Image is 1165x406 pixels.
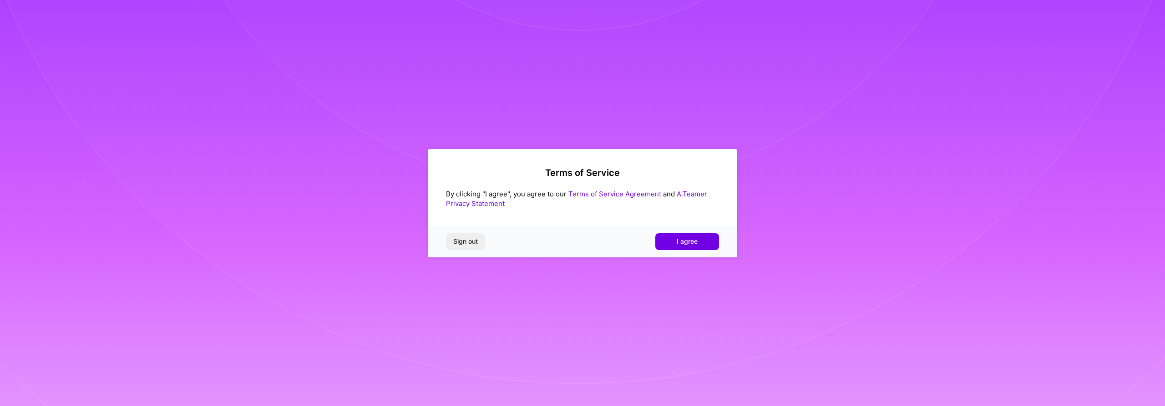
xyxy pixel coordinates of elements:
button: I agree [655,233,719,250]
span: Sign out [453,237,478,246]
button: Sign out [446,233,485,250]
span: I agree [677,237,698,246]
h2: Terms of Service [446,167,719,178]
div: By clicking "I agree", you agree to our and [446,189,719,208]
a: Terms of Service Agreement [568,190,661,198]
